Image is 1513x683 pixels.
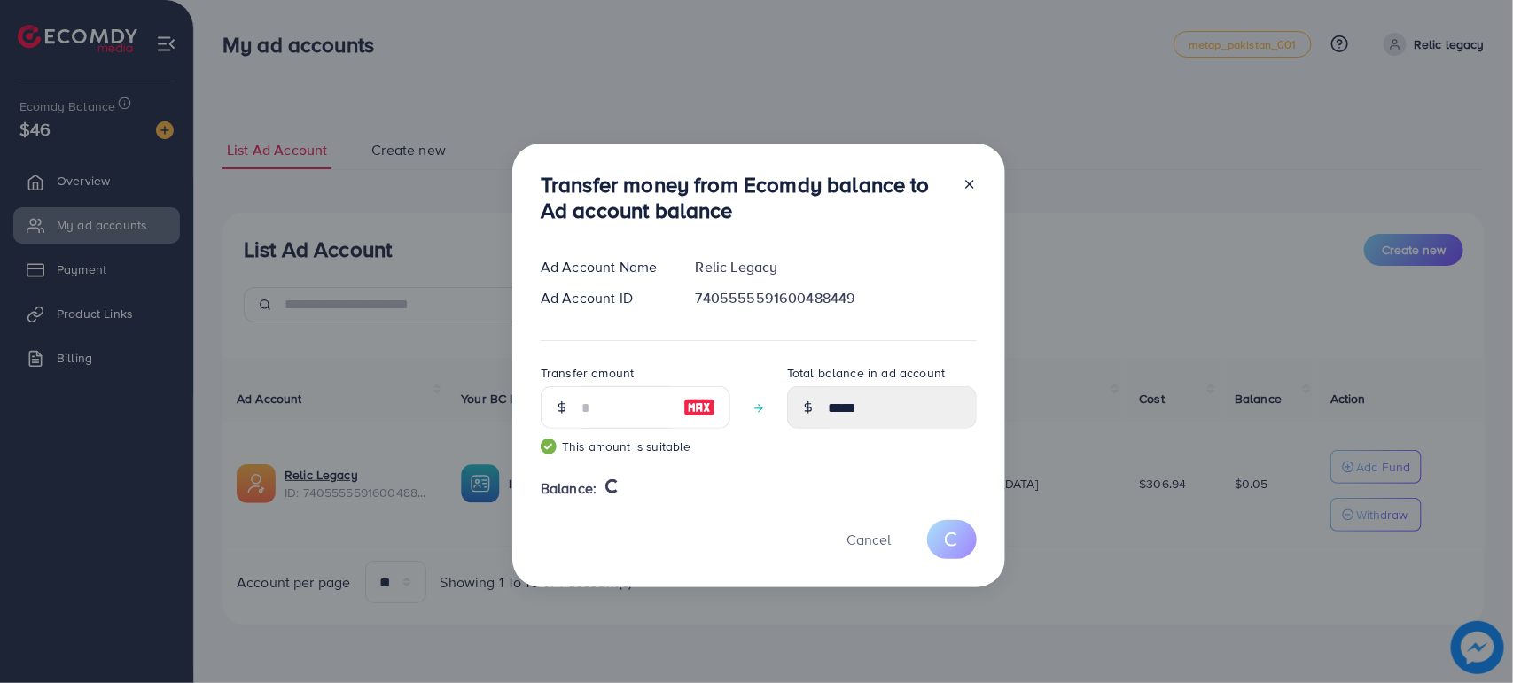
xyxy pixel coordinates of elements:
[541,438,730,455] small: This amount is suitable
[541,439,557,454] img: guide
[541,364,634,382] label: Transfer amount
[683,397,715,418] img: image
[682,257,991,277] div: Relic Legacy
[541,172,948,223] h3: Transfer money from Ecomdy balance to Ad account balance
[846,530,891,549] span: Cancel
[682,288,991,308] div: 7405555591600488449
[787,364,945,382] label: Total balance in ad account
[541,478,597,499] span: Balance:
[824,520,913,558] button: Cancel
[526,257,682,277] div: Ad Account Name
[526,288,682,308] div: Ad Account ID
